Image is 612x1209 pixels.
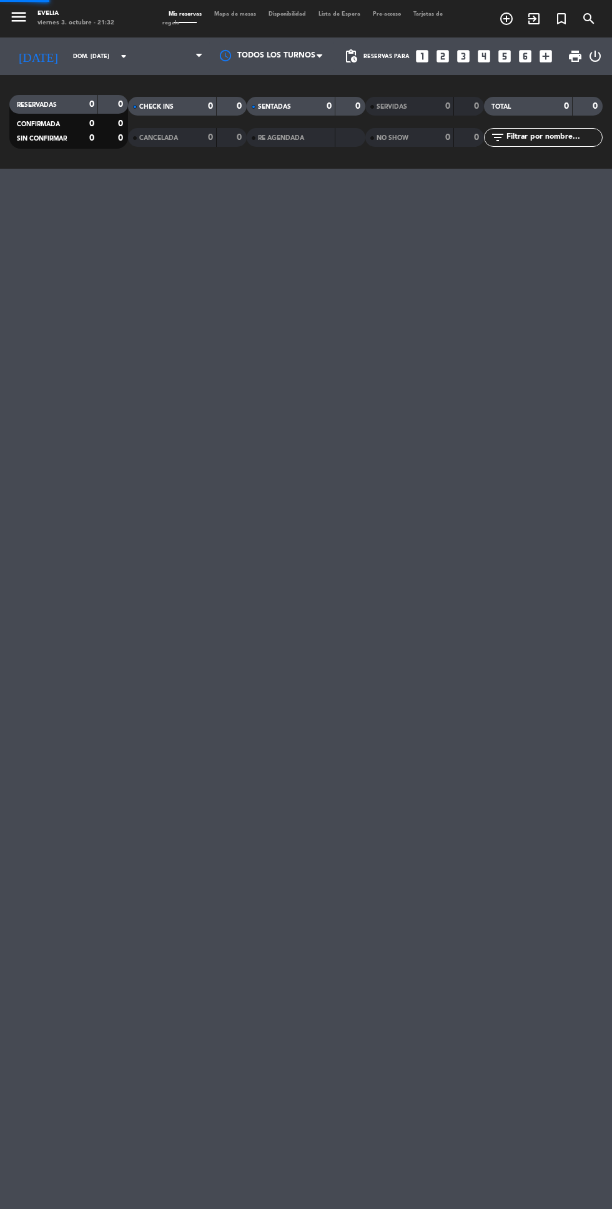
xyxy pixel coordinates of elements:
[581,11,596,26] i: search
[17,121,60,127] span: CONFIRMADA
[538,48,554,64] i: add_box
[208,11,262,17] span: Mapa de mesas
[554,11,569,26] i: turned_in_not
[377,104,407,110] span: SERVIDAS
[499,11,514,26] i: add_circle_outline
[139,135,178,141] span: CANCELADA
[17,102,57,108] span: RESERVADAS
[262,11,312,17] span: Disponibilidad
[474,102,481,111] strong: 0
[118,100,126,109] strong: 0
[118,134,126,142] strong: 0
[491,104,511,110] span: TOTAL
[258,135,304,141] span: RE AGENDADA
[474,133,481,142] strong: 0
[445,133,450,142] strong: 0
[568,49,583,64] span: print
[312,11,367,17] span: Lista de Espera
[37,9,114,19] div: Evelia
[593,102,600,111] strong: 0
[9,7,28,26] i: menu
[258,104,291,110] span: SENTADAS
[435,48,451,64] i: looks_two
[367,11,407,17] span: Pre-acceso
[162,11,208,17] span: Mis reservas
[89,134,94,142] strong: 0
[9,7,28,29] button: menu
[327,102,332,111] strong: 0
[208,102,213,111] strong: 0
[505,131,602,144] input: Filtrar por nombre...
[455,48,471,64] i: looks_3
[414,48,430,64] i: looks_one
[118,119,126,128] strong: 0
[208,133,213,142] strong: 0
[355,102,363,111] strong: 0
[37,19,114,28] div: viernes 3. octubre - 21:32
[490,130,505,145] i: filter_list
[564,102,569,111] strong: 0
[496,48,513,64] i: looks_5
[116,49,131,64] i: arrow_drop_down
[343,49,358,64] span: pending_actions
[9,44,67,69] i: [DATE]
[517,48,533,64] i: looks_6
[588,49,603,64] i: power_settings_new
[445,102,450,111] strong: 0
[89,119,94,128] strong: 0
[237,102,244,111] strong: 0
[363,53,410,60] span: Reservas para
[377,135,408,141] span: NO SHOW
[89,100,94,109] strong: 0
[139,104,174,110] span: CHECK INS
[17,136,67,142] span: SIN CONFIRMAR
[476,48,492,64] i: looks_4
[526,11,541,26] i: exit_to_app
[237,133,244,142] strong: 0
[588,37,603,75] div: LOG OUT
